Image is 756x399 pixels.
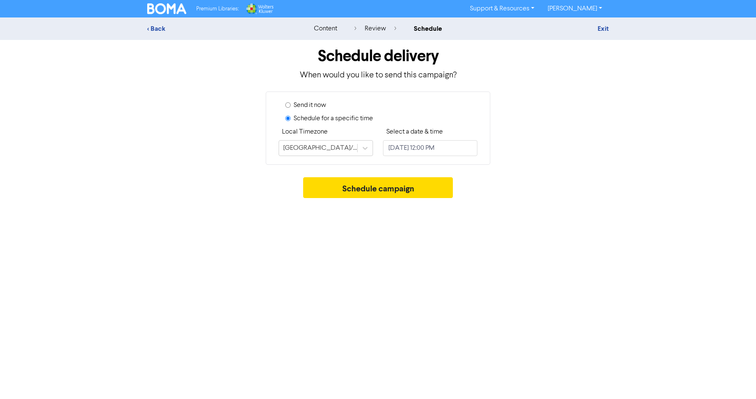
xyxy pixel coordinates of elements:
span: Premium Libraries: [196,6,239,12]
input: Click to select a date [383,140,477,156]
button: Schedule campaign [303,177,453,198]
label: Schedule for a specific time [294,114,373,124]
div: < Back [147,24,293,34]
label: Select a date & time [386,127,443,137]
img: Wolters Kluwer [245,3,274,14]
h1: Schedule delivery [147,47,609,66]
label: Local Timezone [282,127,328,137]
a: [PERSON_NAME] [541,2,609,15]
div: review [354,24,396,34]
label: Send it now [294,100,326,110]
div: schedule [414,24,442,34]
iframe: Chat Widget [714,359,756,399]
div: content [314,24,337,34]
div: [GEOGRAPHIC_DATA]/[GEOGRAPHIC_DATA] [283,143,358,153]
img: BOMA Logo [147,3,186,14]
p: When would you like to send this campaign? [147,69,609,82]
a: Support & Resources [463,2,541,15]
a: Exit [598,25,609,33]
